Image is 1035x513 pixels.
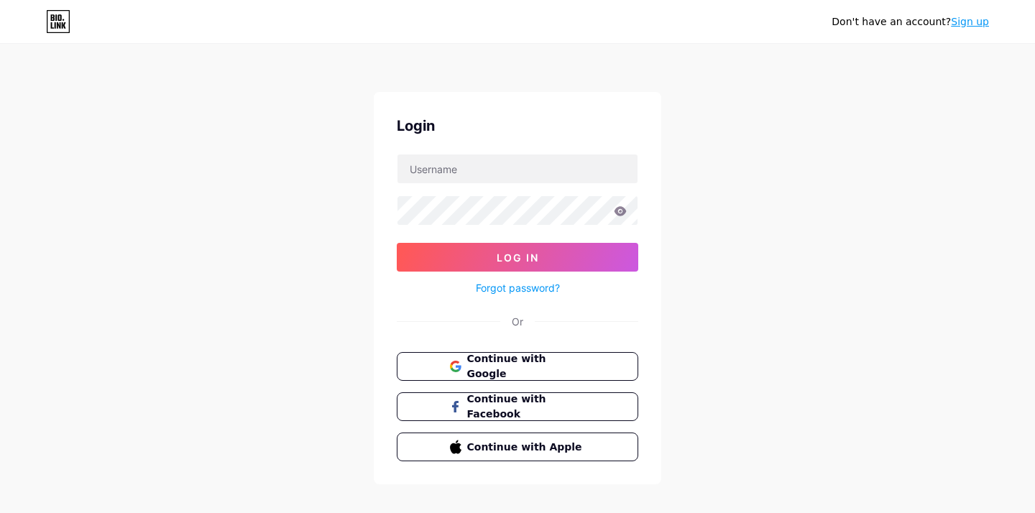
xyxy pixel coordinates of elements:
[397,392,638,421] button: Continue with Facebook
[397,154,638,183] input: Username
[467,440,586,455] span: Continue with Apple
[832,14,989,29] div: Don't have an account?
[512,314,523,329] div: Or
[397,352,638,381] button: Continue with Google
[397,115,638,137] div: Login
[397,433,638,461] button: Continue with Apple
[476,280,560,295] a: Forgot password?
[397,243,638,272] button: Log In
[467,392,586,422] span: Continue with Facebook
[497,251,539,264] span: Log In
[951,16,989,27] a: Sign up
[467,351,586,382] span: Continue with Google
